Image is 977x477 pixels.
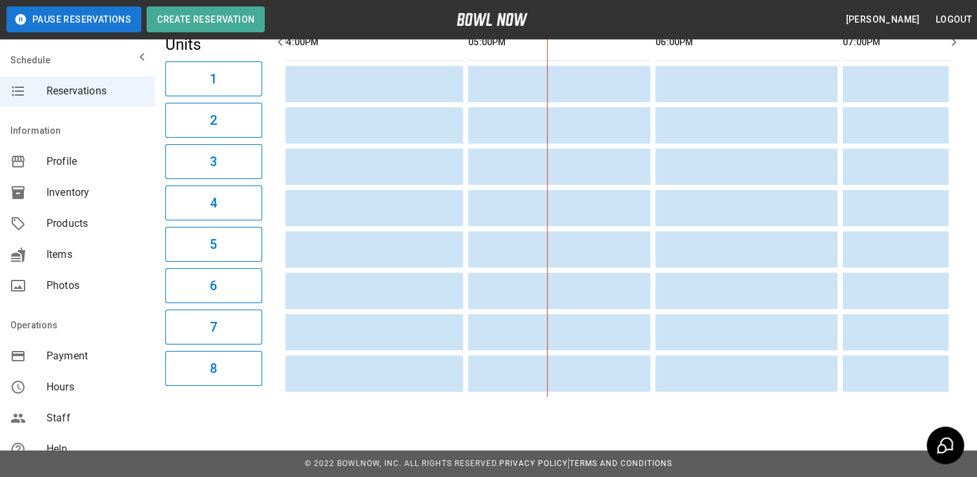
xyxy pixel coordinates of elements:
button: 6 [165,268,262,303]
button: 7 [165,310,262,344]
span: Hours [46,379,145,395]
button: 5 [165,227,262,262]
span: Inventory [46,185,145,200]
img: logo [457,13,528,26]
span: Payment [46,348,145,364]
button: 1 [165,61,262,96]
span: Items [46,247,145,262]
button: Pause Reservations [6,6,141,32]
h6: 7 [210,317,217,337]
h6: 5 [210,234,217,255]
button: Create Reservation [147,6,265,32]
span: Staff [46,410,145,426]
button: 3 [165,144,262,179]
span: Photos [46,278,145,293]
h6: 6 [210,275,217,296]
span: Reservations [46,83,145,99]
a: Terms and Conditions [570,459,672,468]
h5: Units [165,34,262,55]
h6: 1 [210,69,217,89]
button: 4 [165,185,262,220]
h6: 8 [210,358,217,379]
button: 2 [165,103,262,138]
h6: 3 [210,151,217,172]
span: Products [46,216,145,231]
a: Privacy Policy [499,459,568,468]
h6: 4 [210,193,217,213]
button: 8 [165,351,262,386]
span: Help [46,441,145,457]
button: [PERSON_NAME] [840,8,925,32]
span: Profile [46,154,145,169]
span: © 2022 BowlNow, Inc. All Rights Reserved. [305,459,499,468]
h6: 2 [210,110,217,131]
button: Logout [931,8,977,32]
